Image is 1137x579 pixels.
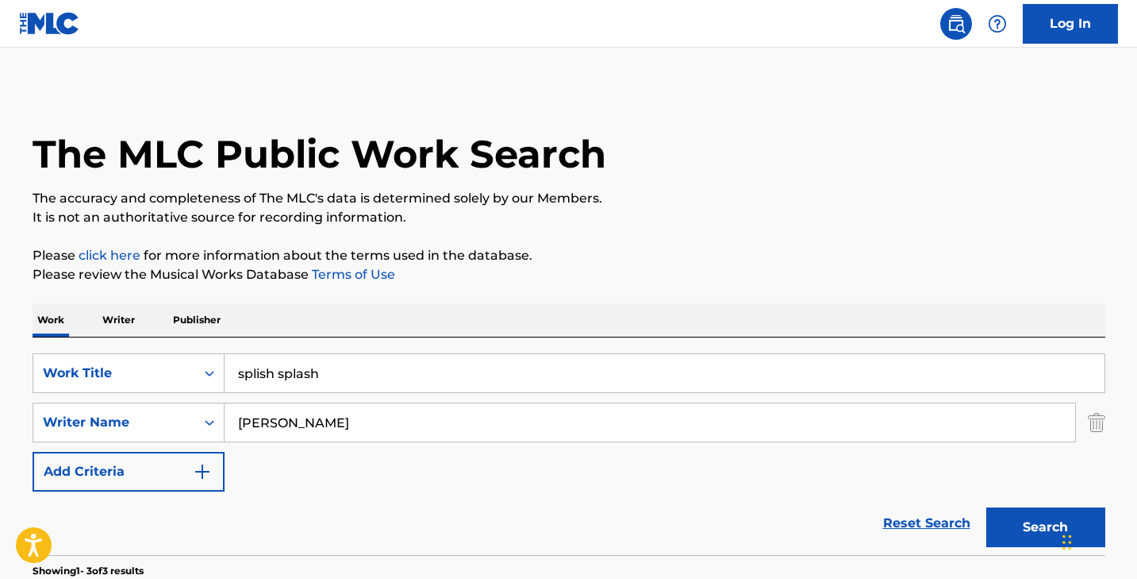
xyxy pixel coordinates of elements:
p: It is not an authoritative source for recording information. [33,208,1105,227]
div: Writer Name [43,413,186,432]
p: The accuracy and completeness of The MLC's data is determined solely by our Members. [33,189,1105,208]
a: Public Search [940,8,972,40]
a: Log In [1023,4,1118,44]
a: Reset Search [875,506,978,541]
p: Publisher [168,303,225,337]
p: Please for more information about the terms used in the database. [33,246,1105,265]
img: search [947,14,966,33]
img: Delete Criterion [1088,403,1105,442]
iframe: Chat Widget [1058,503,1137,579]
h1: The MLC Public Work Search [33,130,606,178]
button: Search [986,508,1105,547]
div: Drag [1062,519,1072,566]
button: Add Criteria [33,452,225,492]
a: click here [79,248,140,263]
a: Terms of Use [309,267,395,282]
div: Help [981,8,1013,40]
img: 9d2ae6d4665cec9f34b9.svg [193,462,212,481]
p: Please review the Musical Works Database [33,265,1105,284]
form: Search Form [33,353,1105,555]
p: Work [33,303,69,337]
img: help [988,14,1007,33]
p: Showing 1 - 3 of 3 results [33,564,144,578]
p: Writer [98,303,140,337]
img: MLC Logo [19,12,80,35]
div: Work Title [43,364,186,383]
